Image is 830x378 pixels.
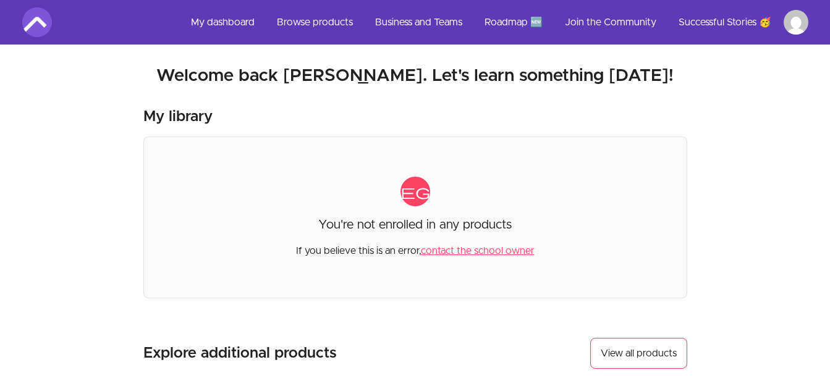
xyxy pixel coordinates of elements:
a: Browse products [267,7,363,37]
a: Roadmap 🆕 [475,7,553,37]
h3: My library [143,107,213,127]
a: Join the Community [555,7,666,37]
a: Successful Stories 🥳 [669,7,781,37]
a: View all products [590,338,687,369]
a: My dashboard [181,7,265,37]
h2: Welcome back [PERSON_NAME]. Let's learn something [DATE]! [22,65,808,87]
img: Amigoscode logo [22,7,52,37]
a: Business and Teams [365,7,472,37]
h3: Explore additional products [143,343,337,363]
img: Profile image for Syed Abdul Rafay Ali [784,10,808,35]
p: If you believe this is an error, [296,233,535,258]
nav: Main [181,7,808,37]
span: category [400,177,430,206]
a: contact the school owner [421,246,535,256]
p: You're not enrolled in any products [318,216,512,233]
